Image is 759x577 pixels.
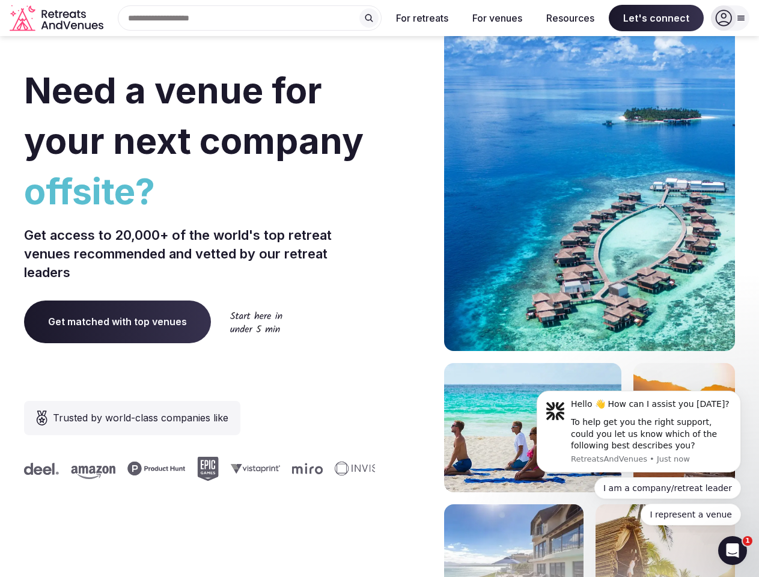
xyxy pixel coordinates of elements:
iframe: Intercom live chat [718,536,747,565]
a: Get matched with top venues [24,301,211,343]
span: Let's connect [609,5,704,31]
p: Get access to 20,000+ of the world's top retreat venues recommended and vetted by our retreat lea... [24,226,375,281]
iframe: Intercom notifications message [519,380,759,533]
button: For venues [463,5,532,31]
button: Resources [537,5,604,31]
svg: Deel company logo [23,463,58,475]
svg: Vistaprint company logo [230,463,279,474]
svg: Invisible company logo [334,462,400,476]
img: woman sitting in back of truck with camels [633,363,735,492]
svg: Miro company logo [291,463,322,474]
svg: Epic Games company logo [197,457,218,481]
img: yoga on tropical beach [444,363,621,492]
a: Visit the homepage [10,5,106,32]
button: For retreats [386,5,458,31]
img: Start here in under 5 min [230,311,282,332]
span: Trusted by world-class companies like [53,411,228,425]
span: Need a venue for your next company [24,69,364,162]
svg: Retreats and Venues company logo [10,5,106,32]
span: 1 [743,536,752,546]
span: offsite? [24,166,375,216]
